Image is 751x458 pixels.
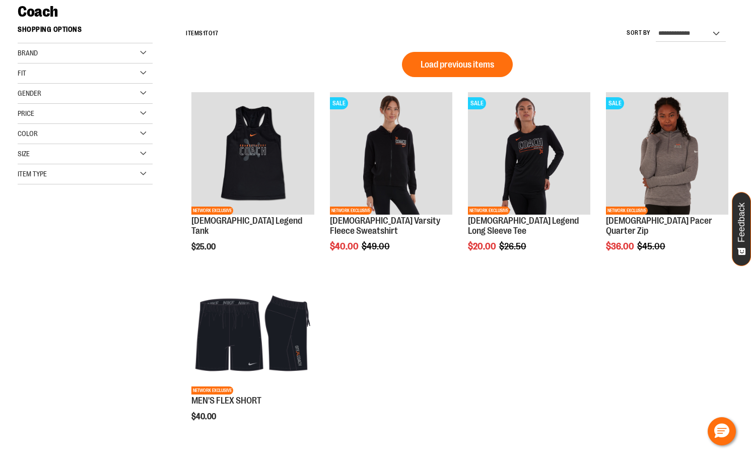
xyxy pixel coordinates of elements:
span: $36.00 [606,241,636,251]
a: [DEMOGRAPHIC_DATA] Varsity Fleece Sweatshirt [330,216,440,236]
span: 17 [213,30,218,37]
span: NETWORK EXCLUSIVE [191,386,233,395]
span: Color [18,129,38,138]
a: [DEMOGRAPHIC_DATA] Pacer Quarter Zip [606,216,712,236]
img: Product image for Ladies Pacer Quarter Zip [606,92,728,215]
div: product [463,87,595,277]
a: [DEMOGRAPHIC_DATA] Legend Long Sleeve Tee [468,216,579,236]
h2: Items to [186,26,218,41]
span: NETWORK EXCLUSIVE [330,207,372,215]
span: Brand [18,49,38,57]
a: OTF Ladies Coach FA22 Varsity Fleece Full Zip - Black primary imageSALENETWORK EXCLUSIVE [330,92,452,216]
span: Fit [18,69,26,77]
span: SALE [468,97,486,109]
strong: Shopping Options [18,21,153,43]
span: NETWORK EXCLUSIVE [191,207,233,215]
span: Gender [18,89,41,97]
span: $40.00 [330,241,360,251]
span: NETWORK EXCLUSIVE [606,207,648,215]
a: Product image for MEN'S FLEX SHORTNETWORK EXCLUSIVE [191,272,314,396]
a: MEN'S FLEX SHORT [191,396,261,406]
a: Product image for Ladies Pacer Quarter ZipSALENETWORK EXCLUSIVE [606,92,728,216]
span: $20.00 [468,241,498,251]
span: $49.00 [362,241,391,251]
a: [DEMOGRAPHIC_DATA] Legend Tank [191,216,302,236]
span: Load previous items [421,59,494,70]
span: $26.50 [499,241,528,251]
span: Size [18,150,30,158]
span: Feedback [737,203,746,242]
span: $45.00 [637,241,667,251]
span: Coach [18,3,58,20]
div: product [325,87,457,277]
span: $25.00 [191,242,217,251]
button: Load previous items [402,52,513,77]
img: Product image for MEN'S FLEX SHORT [191,272,314,395]
div: product [186,267,319,447]
span: $40.00 [191,412,218,421]
img: OTF Ladies Coach FA23 Legend Tank - Black primary image [191,92,314,215]
div: product [601,87,733,277]
span: Item Type [18,170,47,178]
button: Feedback - Show survey [732,192,751,266]
span: SALE [606,97,624,109]
img: OTF Ladies Coach FA22 Varsity Fleece Full Zip - Black primary image [330,92,452,215]
span: SALE [330,97,348,109]
span: 1 [203,30,206,37]
a: OTF Ladies Coach FA22 Legend LS Tee - Black primary imageSALENETWORK EXCLUSIVE [468,92,590,216]
label: Sort By [627,29,651,37]
div: product [186,87,319,277]
span: Price [18,109,34,117]
span: NETWORK EXCLUSIVE [468,207,510,215]
button: Hello, have a question? Let’s chat. [708,417,736,445]
img: OTF Ladies Coach FA22 Legend LS Tee - Black primary image [468,92,590,215]
a: OTF Ladies Coach FA23 Legend Tank - Black primary imageNETWORK EXCLUSIVE [191,92,314,216]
